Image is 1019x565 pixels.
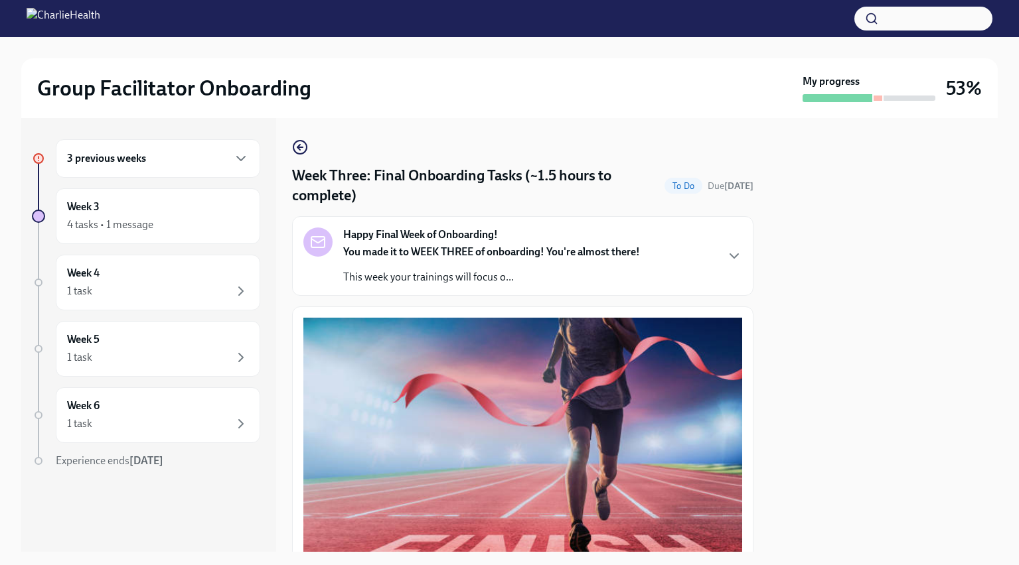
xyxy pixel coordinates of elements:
[67,399,100,413] h6: Week 6
[32,255,260,310] a: Week 41 task
[343,245,640,258] strong: You made it to WEEK THREE of onboarding! You're almost there!
[67,151,146,166] h6: 3 previous weeks
[37,75,311,101] h2: Group Facilitator Onboarding
[67,416,92,431] div: 1 task
[32,387,260,443] a: Week 61 task
[67,332,100,347] h6: Week 5
[946,76,982,100] h3: 53%
[292,166,659,206] h4: Week Three: Final Onboarding Tasks (~1.5 hours to complete)
[56,454,163,467] span: Experience ends
[32,188,260,244] a: Week 34 tasks • 1 message
[67,350,92,365] div: 1 task
[708,180,753,192] span: September 27th, 2025 08:00
[27,8,100,29] img: CharlieHealth
[724,180,753,192] strong: [DATE]
[708,180,753,192] span: Due
[32,321,260,377] a: Week 51 task
[67,266,100,281] h6: Week 4
[129,454,163,467] strong: [DATE]
[67,284,92,298] div: 1 task
[67,218,153,232] div: 4 tasks • 1 message
[665,181,702,191] span: To Do
[56,139,260,178] div: 3 previous weeks
[67,200,100,214] h6: Week 3
[803,74,860,89] strong: My progress
[343,270,640,284] p: This week your trainings will focus o...
[343,227,498,242] strong: Happy Final Week of Onboarding!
